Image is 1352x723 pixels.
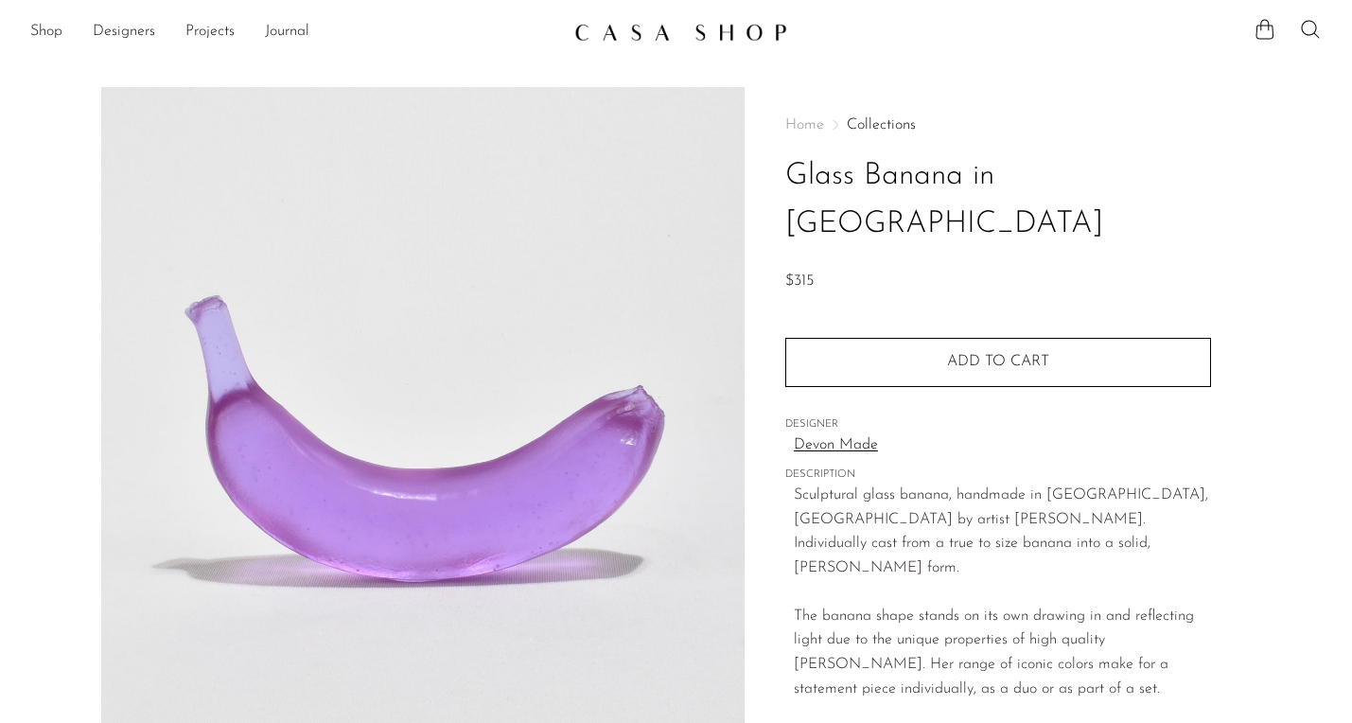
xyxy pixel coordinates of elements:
span: Home [785,117,824,132]
div: Sculptural glass banana, handmade in [GEOGRAPHIC_DATA], [GEOGRAPHIC_DATA] by artist [PERSON_NAME]... [794,484,1211,605]
h1: Glass Banana in [GEOGRAPHIC_DATA] [785,152,1211,249]
a: Designers [93,20,155,44]
span: DESIGNER [785,416,1211,433]
a: Projects [185,20,235,44]
nav: Breadcrumbs [785,117,1211,132]
ul: NEW HEADER MENU [30,16,559,48]
a: Shop [30,20,62,44]
a: Journal [265,20,309,44]
a: Collections [847,117,916,132]
nav: Desktop navigation [30,16,559,48]
button: Add to cart [785,338,1211,387]
span: Add to cart [947,354,1049,369]
span: DESCRIPTION [785,467,1211,484]
span: $315 [785,273,814,289]
div: The banana shape stands on its own drawing in and reflecting light due to the unique properties o... [794,605,1211,701]
a: Devon Made [794,433,1211,458]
